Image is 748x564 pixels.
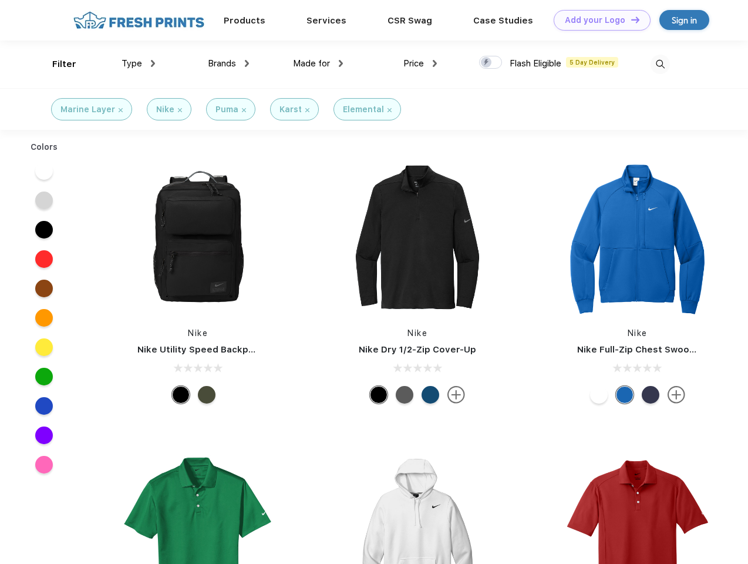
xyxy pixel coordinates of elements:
div: Karst [279,103,302,116]
img: DT [631,16,639,23]
a: Products [224,15,265,26]
div: Midnight Navy [642,386,659,404]
a: Sign in [659,10,709,30]
img: dropdown.png [339,60,343,67]
div: Elemental [343,103,384,116]
a: Nike Full-Zip Chest Swoosh Jacket [577,344,733,355]
a: Nike [188,328,208,338]
span: Price [403,58,424,69]
img: filter_cancel.svg [178,108,182,112]
a: CSR Swag [388,15,432,26]
span: 5 Day Delivery [566,57,618,68]
div: Black [370,386,388,404]
div: Black Heather [396,386,413,404]
img: func=resize&h=266 [339,159,496,315]
a: Nike Dry 1/2-Zip Cover-Up [359,344,476,355]
div: Marine Layer [60,103,115,116]
span: Type [122,58,142,69]
a: Services [306,15,346,26]
div: Gym Blue [422,386,439,404]
a: Nike [628,328,648,338]
a: Nike [407,328,427,338]
span: Flash Eligible [510,58,561,69]
img: func=resize&h=266 [560,159,716,315]
div: Black [172,386,190,404]
span: Brands [208,58,236,69]
img: filter_cancel.svg [242,108,246,112]
span: Made for [293,58,330,69]
div: Nike [156,103,174,116]
div: Add your Logo [565,15,625,25]
img: func=resize&h=266 [120,159,276,315]
img: dropdown.png [245,60,249,67]
img: dropdown.png [433,60,437,67]
div: Puma [215,103,238,116]
img: filter_cancel.svg [119,108,123,112]
div: Cargo Khaki [198,386,215,404]
div: White [590,386,608,404]
img: more.svg [447,386,465,404]
img: filter_cancel.svg [388,108,392,112]
img: desktop_search.svg [651,55,670,74]
img: more.svg [668,386,685,404]
div: Colors [22,141,67,153]
div: Royal [616,386,634,404]
a: Nike Utility Speed Backpack [137,344,264,355]
img: filter_cancel.svg [305,108,309,112]
img: dropdown.png [151,60,155,67]
img: fo%20logo%202.webp [70,10,208,31]
div: Sign in [672,14,697,27]
div: Filter [52,58,76,71]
